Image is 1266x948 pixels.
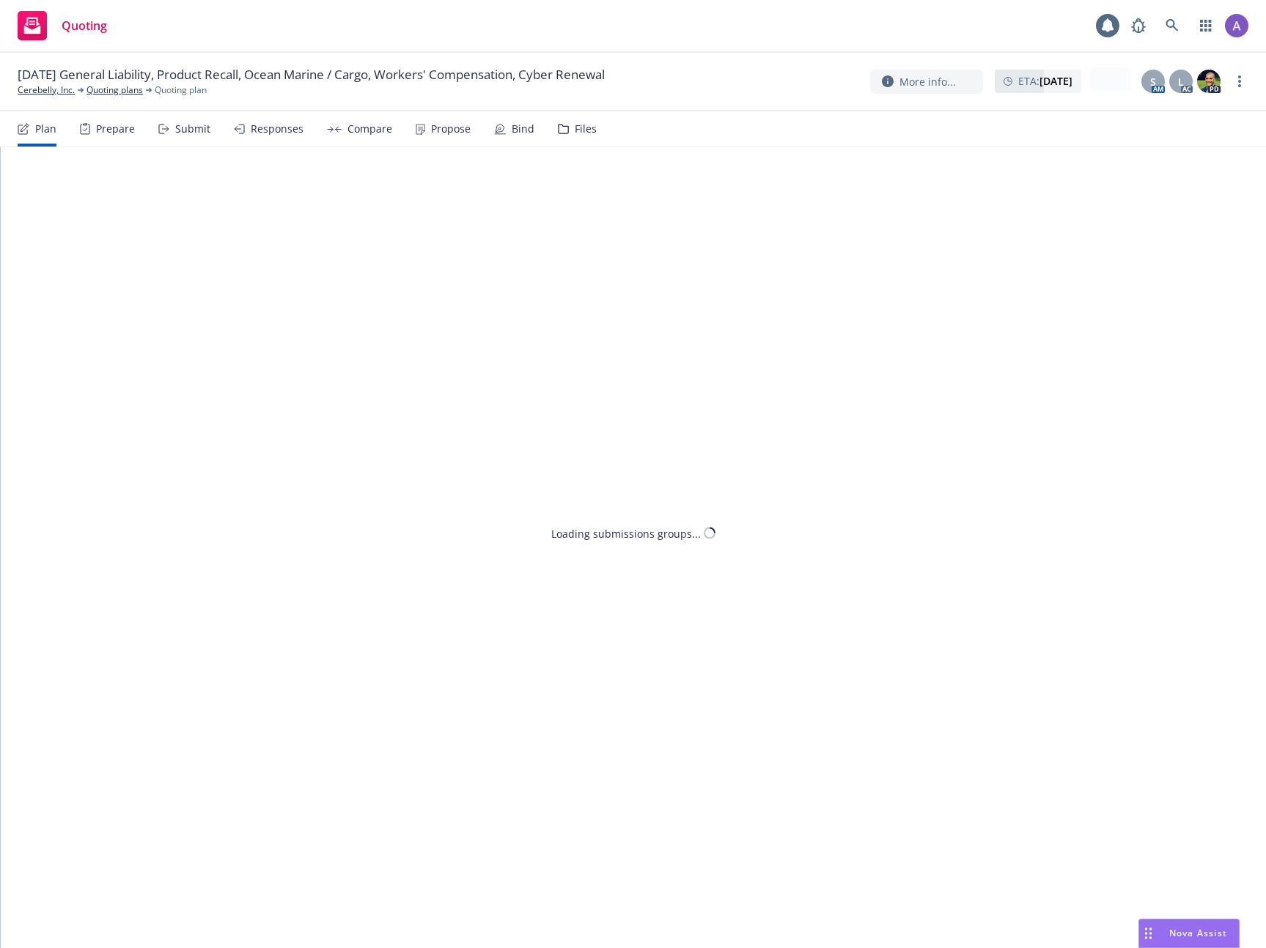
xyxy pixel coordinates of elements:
[62,20,107,32] span: Quoting
[175,123,210,135] div: Submit
[347,123,392,135] div: Compare
[870,70,983,94] button: More info...
[12,5,113,46] a: Quoting
[1039,74,1072,88] strong: [DATE]
[899,74,956,89] span: More info...
[1178,74,1184,89] span: L
[575,123,597,135] div: Files
[1231,73,1248,90] a: more
[1225,14,1248,37] img: photo
[1018,73,1072,89] span: ETA :
[1158,11,1187,40] a: Search
[1124,11,1153,40] a: Report a Bug
[1169,927,1227,939] span: Nova Assist
[512,123,534,135] div: Bind
[1150,74,1156,89] span: S
[35,123,56,135] div: Plan
[1191,11,1221,40] a: Switch app
[431,123,471,135] div: Propose
[1197,70,1221,93] img: photo
[1139,919,1158,947] div: Drag to move
[1138,919,1240,948] button: Nova Assist
[18,66,605,84] span: [DATE] General Liability, Product Recall, Ocean Marine / Cargo, Workers' Compensation, Cyber Renewal
[18,84,75,97] a: Cerebelly, Inc.
[551,525,701,541] div: Loading submissions groups...
[87,84,143,97] a: Quoting plans
[96,123,135,135] div: Prepare
[251,123,303,135] div: Responses
[155,84,207,97] span: Quoting plan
